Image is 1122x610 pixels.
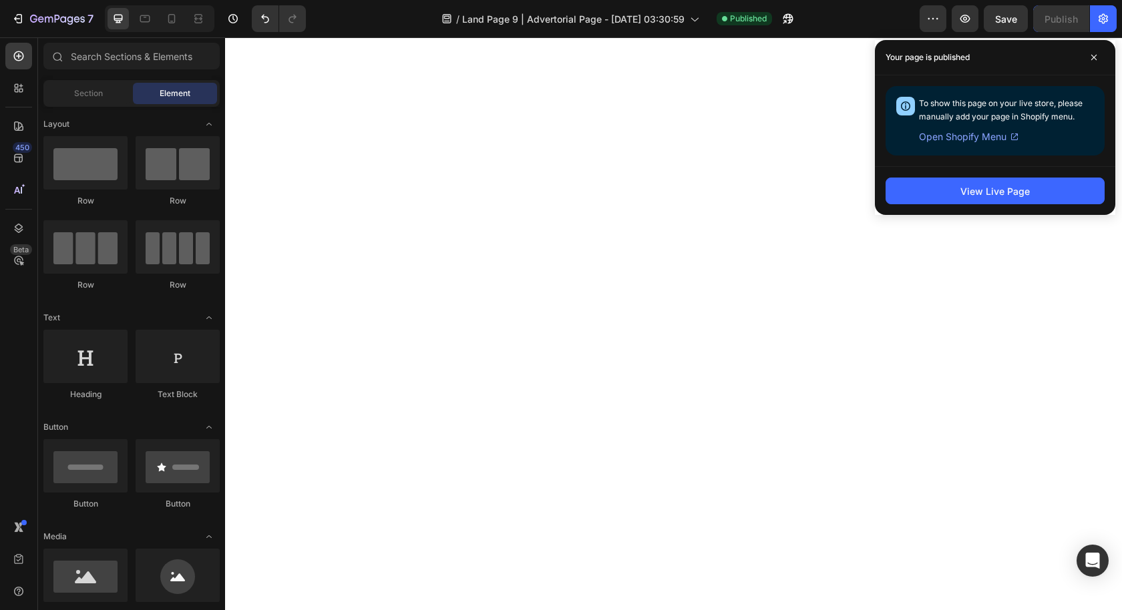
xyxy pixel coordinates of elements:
[13,142,32,153] div: 450
[252,5,306,32] div: Undo/Redo
[984,5,1028,32] button: Save
[5,5,100,32] button: 7
[462,12,685,26] span: Land Page 9 | Advertorial Page - [DATE] 03:30:59
[1045,12,1078,26] div: Publish
[43,421,68,433] span: Button
[43,195,128,207] div: Row
[43,388,128,400] div: Heading
[43,118,69,130] span: Layout
[198,416,220,438] span: Toggle open
[225,37,1122,610] iframe: Design area
[1033,5,1089,32] button: Publish
[730,13,767,25] span: Published
[43,43,220,69] input: Search Sections & Elements
[136,195,220,207] div: Row
[1077,545,1109,577] div: Open Intercom Messenger
[886,51,970,64] p: Your page is published
[160,87,190,99] span: Element
[456,12,459,26] span: /
[198,307,220,328] span: Toggle open
[919,129,1006,145] span: Open Shopify Menu
[43,312,60,324] span: Text
[10,244,32,255] div: Beta
[43,279,128,291] div: Row
[919,98,1083,121] span: To show this page on your live store, please manually add your page in Shopify menu.
[886,178,1105,204] button: View Live Page
[136,498,220,510] div: Button
[74,87,103,99] span: Section
[136,279,220,291] div: Row
[198,113,220,135] span: Toggle open
[136,388,220,400] div: Text Block
[995,13,1017,25] span: Save
[960,184,1030,198] div: View Live Page
[87,11,93,27] p: 7
[198,526,220,547] span: Toggle open
[43,531,67,543] span: Media
[43,498,128,510] div: Button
